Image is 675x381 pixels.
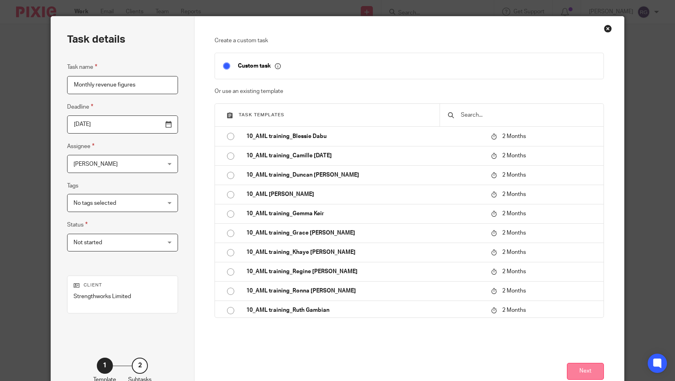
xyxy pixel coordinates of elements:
p: Create a custom task [215,37,604,45]
input: Use the arrow keys to pick a date [67,115,178,134]
div: Close this dialog window [604,25,612,33]
input: Search... [460,111,595,119]
span: No tags selected [74,200,116,206]
p: Client [74,282,172,288]
p: 10_AML training_Grace [PERSON_NAME] [246,229,483,237]
label: Task name [67,62,97,72]
p: 10_AML training_Ruth Gambian [246,306,483,314]
p: Or use an existing template [215,87,604,95]
label: Status [67,220,88,229]
button: Next [567,363,604,380]
p: 10_AML training_Gemma Keir [246,210,483,218]
span: 2 Months [502,134,526,139]
p: 10_AML training_Camille [DATE] [246,152,483,160]
h2: Task details [67,33,125,46]
span: 2 Months [502,307,526,313]
p: 10_AML training_Regine [PERSON_NAME] [246,268,483,276]
p: 10_AML training_Ronna [PERSON_NAME] [246,287,483,295]
p: Strengthworks Limited [74,292,172,301]
label: Deadline [67,102,93,111]
p: 10_AML training_Khaye [PERSON_NAME] [246,248,483,256]
span: 2 Months [502,288,526,294]
span: Not started [74,240,102,245]
div: 2 [132,358,148,374]
span: 2 Months [502,172,526,178]
span: 2 Months [502,249,526,255]
p: 10_AML training_Blessie Dabu [246,132,483,140]
div: 1 [97,358,113,374]
label: Assignee [67,142,94,151]
span: 2 Months [502,230,526,236]
label: Tags [67,182,78,190]
span: [PERSON_NAME] [74,161,118,167]
input: Task name [67,76,178,94]
span: 2 Months [502,269,526,274]
p: 10_AML [PERSON_NAME] [246,190,483,198]
p: Custom task [238,62,281,70]
p: 10_AML training_Duncan [PERSON_NAME] [246,171,483,179]
span: 2 Months [502,211,526,216]
span: 2 Months [502,192,526,197]
span: 2 Months [502,153,526,159]
span: Task templates [239,113,284,117]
